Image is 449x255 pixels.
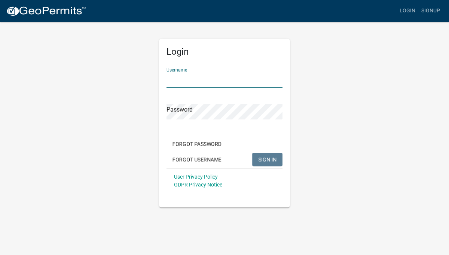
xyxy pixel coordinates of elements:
a: Signup [418,4,443,18]
button: Forgot Password [167,137,227,151]
button: SIGN IN [252,153,282,166]
a: User Privacy Policy [174,174,218,180]
a: GDPR Privacy Notice [174,182,222,188]
span: SIGN IN [258,156,277,162]
button: Forgot Username [167,153,227,166]
h5: Login [167,46,282,57]
a: Login [397,4,418,18]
